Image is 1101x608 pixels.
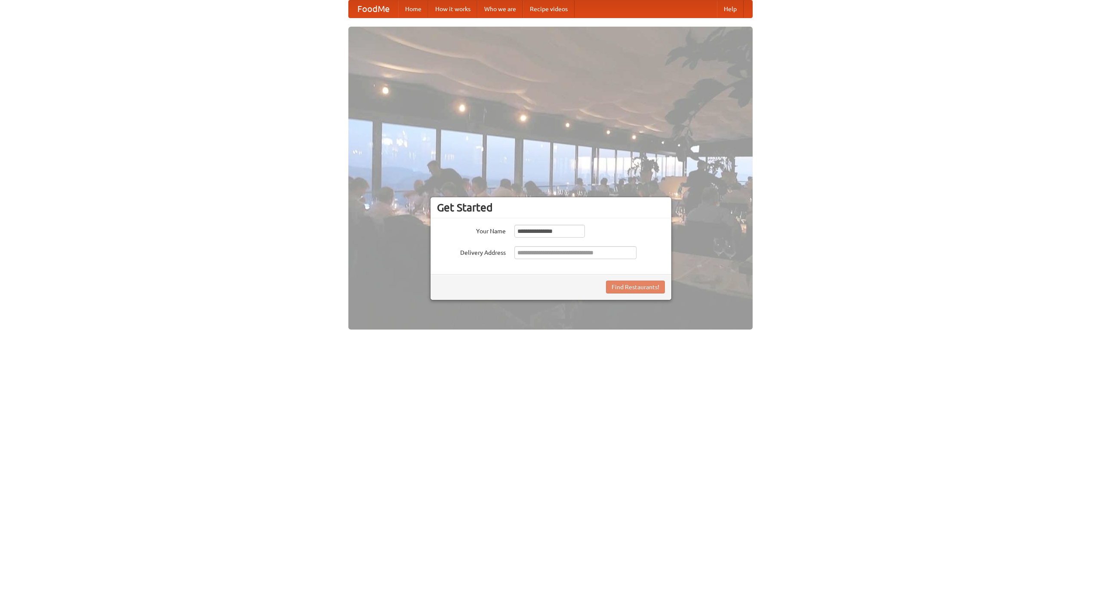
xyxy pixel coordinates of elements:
h3: Get Started [437,201,665,214]
label: Delivery Address [437,246,506,257]
a: Who we are [477,0,523,18]
a: How it works [428,0,477,18]
a: Home [398,0,428,18]
a: Recipe videos [523,0,575,18]
a: FoodMe [349,0,398,18]
button: Find Restaurants! [606,281,665,293]
a: Help [717,0,744,18]
label: Your Name [437,225,506,235]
